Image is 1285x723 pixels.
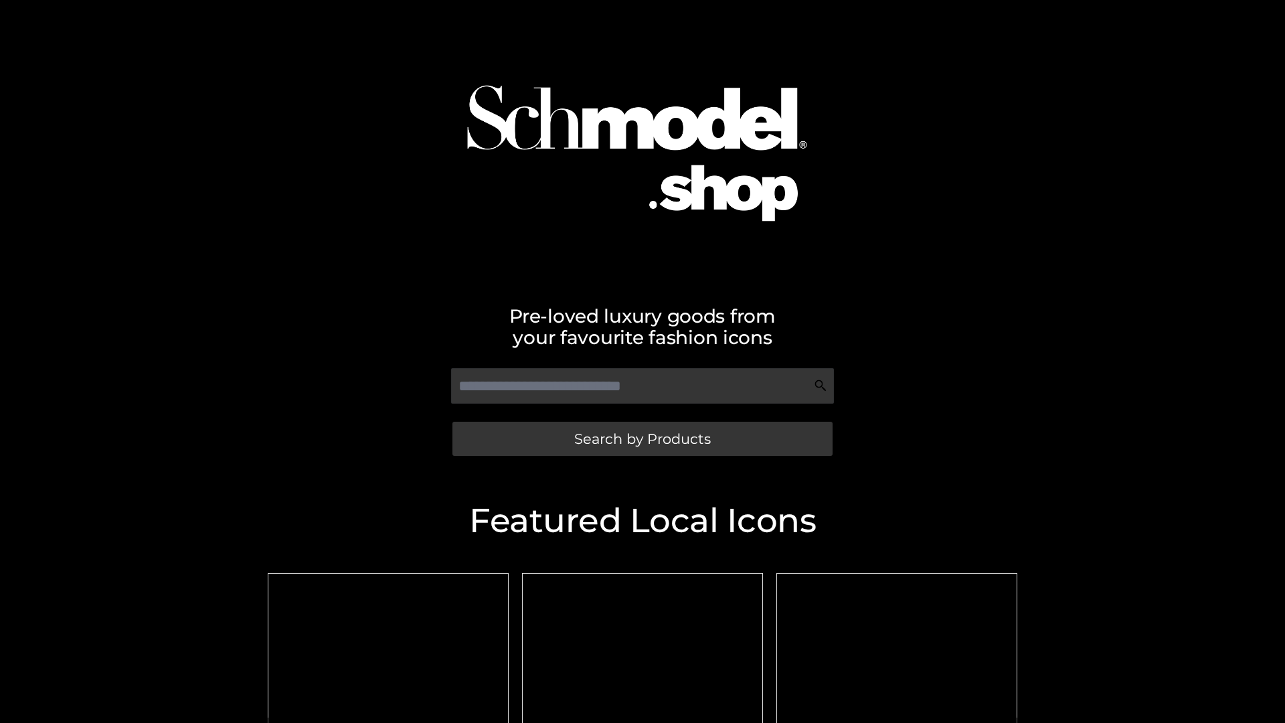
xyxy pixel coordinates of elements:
h2: Pre-loved luxury goods from your favourite fashion icons [261,305,1024,348]
a: Search by Products [452,422,833,456]
img: Search Icon [814,379,827,392]
h2: Featured Local Icons​ [261,504,1024,538]
span: Search by Products [574,432,711,446]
